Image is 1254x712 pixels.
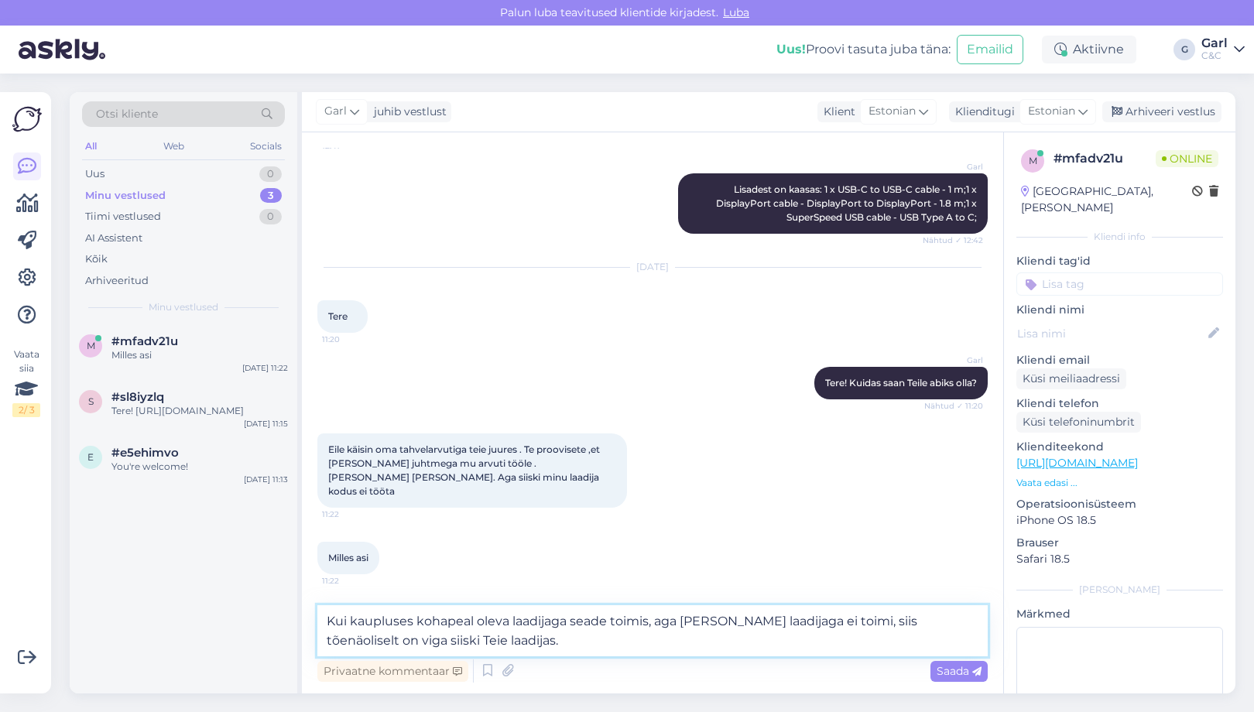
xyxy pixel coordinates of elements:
[1016,230,1223,244] div: Kliendi info
[1042,36,1136,63] div: Aktiivne
[111,348,288,362] div: Milles asi
[260,188,282,204] div: 3
[1016,352,1223,368] p: Kliendi email
[96,106,158,122] span: Otsi kliente
[328,443,602,497] span: Eile käisin oma tahvelarvutiga teie juures . Te proovisete ,et [PERSON_NAME] juhtmega mu arvuti t...
[111,404,288,418] div: Tere! [URL][DOMAIN_NAME]
[82,136,100,156] div: All
[12,403,40,417] div: 2 / 3
[817,104,855,120] div: Klient
[111,460,288,474] div: You're welcome!
[1016,535,1223,551] p: Brauser
[923,234,983,246] span: Nähtud ✓ 12:42
[324,103,347,120] span: Garl
[244,418,288,430] div: [DATE] 11:15
[88,395,94,407] span: s
[87,340,95,351] span: m
[1028,103,1075,120] span: Estonian
[1016,606,1223,622] p: Märkmed
[111,334,178,348] span: #mfadv21u
[1016,496,1223,512] p: Operatsioonisüsteem
[85,231,142,246] div: AI Assistent
[322,508,380,520] span: 11:22
[1173,39,1195,60] div: G
[776,40,951,59] div: Proovi tasuta juba täna:
[1201,37,1245,62] a: GarlC&C
[825,377,977,389] span: Tere! Kuidas saan Teile abiks olla?
[85,188,166,204] div: Minu vestlused
[149,300,218,314] span: Minu vestlused
[716,183,979,223] span: Lisadest on kaasas: 1 x USB-C to USB-C cable - 1 m;1 x DisplayPort cable - DisplayPort to Display...
[957,35,1023,64] button: Emailid
[869,103,916,120] span: Estonian
[85,166,104,182] div: Uus
[937,664,982,678] span: Saada
[1016,368,1126,389] div: Küsi meiliaadressi
[925,354,983,366] span: Garl
[1016,253,1223,269] p: Kliendi tag'id
[1102,101,1221,122] div: Arhiveeri vestlus
[949,104,1015,120] div: Klienditugi
[247,136,285,156] div: Socials
[1156,150,1218,167] span: Online
[1016,395,1223,412] p: Kliendi telefon
[1016,512,1223,529] p: iPhone OS 18.5
[1016,583,1223,597] div: [PERSON_NAME]
[1016,476,1223,490] p: Vaata edasi ...
[1016,272,1223,296] input: Lisa tag
[1017,325,1205,342] input: Lisa nimi
[322,334,380,345] span: 11:20
[1054,149,1156,168] div: # mfadv21u
[924,400,983,412] span: Nähtud ✓ 11:20
[259,166,282,182] div: 0
[328,310,348,322] span: Tere
[85,252,108,267] div: Kõik
[1029,155,1037,166] span: m
[1016,456,1138,470] a: [URL][DOMAIN_NAME]
[925,161,983,173] span: Garl
[12,104,42,134] img: Askly Logo
[1201,50,1228,62] div: C&C
[111,446,179,460] span: #e5ehimvo
[1016,551,1223,567] p: Safari 18.5
[1016,412,1141,433] div: Küsi telefoninumbrit
[1021,183,1192,216] div: [GEOGRAPHIC_DATA], [PERSON_NAME]
[87,451,94,463] span: e
[317,661,468,682] div: Privaatne kommentaar
[317,260,988,274] div: [DATE]
[160,136,187,156] div: Web
[242,362,288,374] div: [DATE] 11:22
[718,5,754,19] span: Luba
[85,273,149,289] div: Arhiveeritud
[368,104,447,120] div: juhib vestlust
[317,605,988,656] textarea: Kui kaupluses kohapeal oleva laadijaga seade toimis, aga [PERSON_NAME] laadijaga ei toimi, siis t...
[111,390,164,404] span: #sl8iyzlq
[12,347,40,417] div: Vaata siia
[1016,439,1223,455] p: Klienditeekond
[1016,302,1223,318] p: Kliendi nimi
[322,575,380,587] span: 11:22
[85,209,161,224] div: Tiimi vestlused
[244,474,288,485] div: [DATE] 11:13
[776,42,806,56] b: Uus!
[259,209,282,224] div: 0
[328,552,368,563] span: Milles asi
[1201,37,1228,50] div: Garl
